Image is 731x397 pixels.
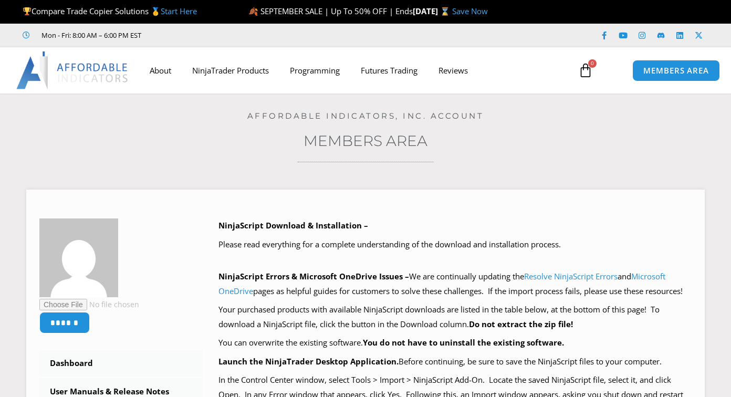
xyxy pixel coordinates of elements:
a: MEMBERS AREA [632,60,720,81]
img: 🏆 [23,7,31,15]
p: Please read everything for a complete understanding of the download and installation process. [218,237,692,252]
p: We are continually updating the and pages as helpful guides for customers to solve these challeng... [218,269,692,299]
a: NinjaTrader Products [182,58,279,82]
iframe: Customer reviews powered by Trustpilot [156,30,314,40]
p: Before continuing, be sure to save the NinjaScript files to your computer. [218,354,692,369]
a: Dashboard [39,350,203,377]
a: Reviews [428,58,478,82]
a: Start Here [161,6,197,16]
b: You do not have to uninstall the existing software. [363,337,564,348]
img: 18a9dc767f1e1f0d7c2731f352f3db4a426eee83696e532a7ce8035b925d3ff8 [39,218,118,297]
span: Compare Trade Copier Solutions 🥇 [23,6,197,16]
a: Futures Trading [350,58,428,82]
p: Your purchased products with available NinjaScript downloads are listed in the table below, at th... [218,302,692,332]
strong: [DATE] ⌛ [413,6,452,16]
span: 🍂 SEPTEMBER SALE | Up To 50% OFF | Ends [248,6,413,16]
p: You can overwrite the existing software. [218,336,692,350]
a: Members Area [304,132,427,150]
span: MEMBERS AREA [643,67,709,75]
img: LogoAI | Affordable Indicators – NinjaTrader [16,51,129,89]
a: Programming [279,58,350,82]
a: 0 [562,55,609,86]
b: Launch the NinjaTrader Desktop Application. [218,356,399,367]
a: About [139,58,182,82]
a: Save Now [452,6,488,16]
b: Do not extract the zip file! [469,319,573,329]
a: Resolve NinjaScript Errors [524,271,618,281]
nav: Menu [139,58,571,82]
b: NinjaScript Errors & Microsoft OneDrive Issues – [218,271,409,281]
a: Microsoft OneDrive [218,271,665,296]
span: Mon - Fri: 8:00 AM – 6:00 PM EST [39,29,141,41]
b: NinjaScript Download & Installation – [218,220,368,231]
span: 0 [588,59,597,68]
a: Affordable Indicators, Inc. Account [247,111,484,121]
